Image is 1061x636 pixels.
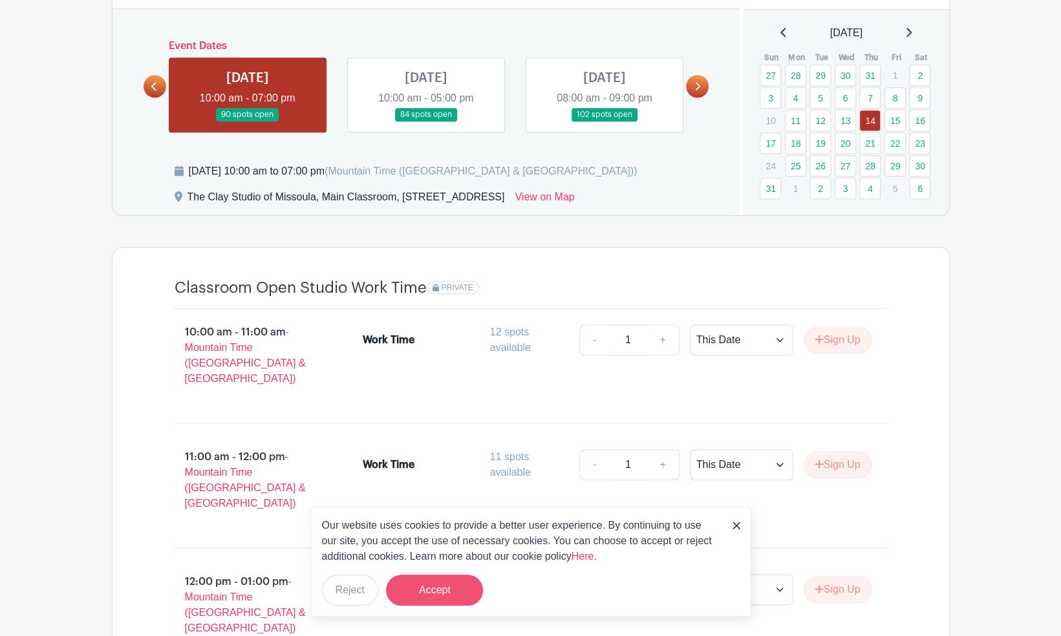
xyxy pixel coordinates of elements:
[809,51,834,64] th: Tue
[441,283,473,292] span: PRIVATE
[908,51,934,64] th: Sat
[325,165,637,176] span: (Mountain Time ([GEOGRAPHIC_DATA] & [GEOGRAPHIC_DATA]))
[830,25,863,41] span: [DATE]
[785,132,806,154] a: 18
[884,87,906,109] a: 8
[733,522,740,529] img: close_button-5f87c8562297e5c2d7936805f587ecaba9071eb48480494691a3f1689db116b3.svg
[884,178,906,198] p: 5
[185,451,306,509] span: - Mountain Time ([GEOGRAPHIC_DATA] & [GEOGRAPHIC_DATA])
[809,110,831,131] a: 12
[154,319,343,392] p: 10:00 am - 11:00 am
[884,132,906,154] a: 22
[835,110,856,131] a: 13
[647,449,679,480] a: +
[785,65,806,86] a: 28
[809,132,831,154] a: 19
[760,178,781,199] a: 31
[859,51,884,64] th: Thu
[835,65,856,86] a: 30
[804,576,872,603] button: Sign Up
[859,65,881,86] a: 31
[884,65,906,85] p: 1
[785,178,806,198] p: 1
[804,451,872,478] button: Sign Up
[760,132,781,154] a: 17
[859,87,881,109] a: 7
[909,87,930,109] a: 9
[804,326,872,354] button: Sign Up
[784,51,809,64] th: Mon
[175,279,427,297] h4: Classroom Open Studio Work Time
[386,575,483,606] button: Accept
[909,65,930,86] a: 2
[579,449,609,480] a: -
[515,189,574,210] a: View on Map
[490,324,569,355] div: 12 spots available
[884,51,909,64] th: Fri
[759,51,784,64] th: Sun
[363,457,414,472] div: Work Time
[859,155,881,176] a: 28
[760,87,781,109] a: 3
[835,155,856,176] a: 27
[322,575,378,606] button: Reject
[760,65,781,86] a: 27
[185,326,306,384] span: - Mountain Time ([GEOGRAPHIC_DATA] & [GEOGRAPHIC_DATA])
[760,111,781,131] p: 10
[647,324,679,355] a: +
[909,132,930,154] a: 23
[166,40,687,52] h6: Event Dates
[188,189,505,210] div: The Clay Studio of Missoula, Main Classroom, [STREET_ADDRESS]
[760,156,781,176] p: 24
[490,449,569,480] div: 11 spots available
[859,110,881,131] a: 14
[884,155,906,176] a: 29
[834,51,859,64] th: Wed
[809,87,831,109] a: 5
[884,110,906,131] a: 15
[185,576,306,633] span: - Mountain Time ([GEOGRAPHIC_DATA] & [GEOGRAPHIC_DATA])
[859,132,881,154] a: 21
[909,110,930,131] a: 16
[835,178,856,199] a: 3
[909,155,930,176] a: 30
[835,87,856,109] a: 6
[785,87,806,109] a: 4
[322,518,719,564] p: Our website uses cookies to provide a better user experience. By continuing to use our site, you ...
[809,178,831,199] a: 2
[189,164,638,179] div: [DATE] 10:00 am to 07:00 pm
[363,332,414,348] div: Work Time
[154,444,343,516] p: 11:00 am - 12:00 pm
[859,178,881,199] a: 4
[809,65,831,86] a: 29
[572,551,594,562] a: Here
[785,155,806,176] a: 25
[785,110,806,131] a: 11
[579,324,609,355] a: -
[809,155,831,176] a: 26
[909,178,930,199] a: 6
[835,132,856,154] a: 20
